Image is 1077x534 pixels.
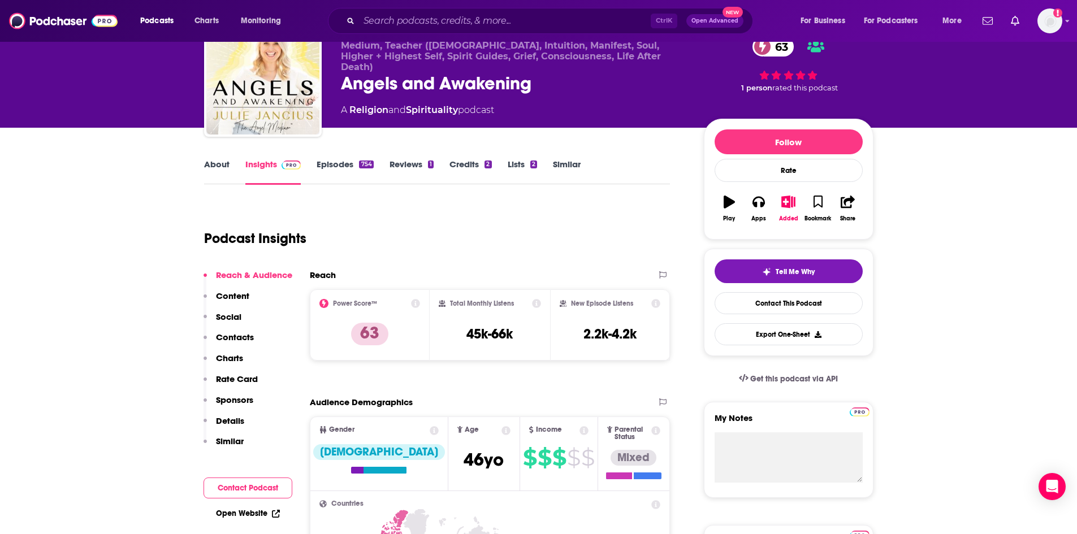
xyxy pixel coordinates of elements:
[978,11,997,31] a: Show notifications dropdown
[204,230,306,247] h1: Podcast Insights
[750,374,838,384] span: Get this podcast via API
[204,290,249,311] button: Content
[538,449,551,467] span: $
[1039,473,1066,500] div: Open Intercom Messenger
[187,12,226,30] a: Charts
[530,160,537,168] div: 2
[571,299,633,307] h2: New Episode Listens
[216,353,243,363] p: Charts
[691,18,738,24] span: Open Advanced
[216,394,253,405] p: Sponsors
[317,159,373,185] a: Episodes754
[741,84,772,92] span: 1 person
[764,37,794,57] span: 63
[351,323,388,345] p: 63
[406,105,458,115] a: Spirituality
[140,13,174,29] span: Podcasts
[341,29,668,72] span: [PERSON_NAME]: Spiritual Guide, Intuitive [PERSON_NAME], Psychic Medium, Teacher ([DEMOGRAPHIC_DA...
[216,290,249,301] p: Content
[313,444,445,460] div: [DEMOGRAPHIC_DATA]
[204,270,292,290] button: Reach & Audience
[744,188,773,229] button: Apps
[715,292,863,314] a: Contact This Podcast
[751,215,766,222] div: Apps
[864,13,918,29] span: For Podcasters
[942,13,962,29] span: More
[523,449,537,467] span: $
[204,477,292,498] button: Contact Podcast
[773,188,803,229] button: Added
[204,394,253,415] button: Sponsors
[333,299,377,307] h2: Power Score™
[686,14,743,28] button: Open AdvancedNew
[723,215,735,222] div: Play
[583,325,637,342] h3: 2.2k-4.2k
[801,13,845,29] span: For Business
[216,311,241,322] p: Social
[310,270,336,280] h2: Reach
[233,12,296,30] button: open menu
[464,449,504,471] span: 46 yo
[204,374,258,394] button: Rate Card
[752,37,794,57] a: 63
[132,12,188,30] button: open menu
[723,7,743,18] span: New
[1037,8,1062,33] img: User Profile
[9,10,118,32] img: Podchaser - Follow, Share and Rate Podcasts
[216,436,244,446] p: Similar
[715,129,863,154] button: Follow
[388,105,406,115] span: and
[536,426,562,433] span: Income
[341,103,494,117] div: A podcast
[428,160,434,168] div: 1
[508,159,537,185] a: Lists2
[762,267,771,276] img: tell me why sparkle
[216,332,254,342] p: Contacts
[204,436,244,457] button: Similar
[216,270,292,280] p: Reach & Audience
[1037,8,1062,33] button: Show profile menu
[206,21,319,134] img: Angels and Awakening
[485,160,491,168] div: 2
[359,12,651,30] input: Search podcasts, credits, & more...
[359,160,373,168] div: 754
[715,323,863,345] button: Export One-Sheet
[552,449,566,467] span: $
[329,426,354,433] span: Gender
[779,215,798,222] div: Added
[730,365,847,393] a: Get this podcast via API
[449,159,491,185] a: Credits2
[1006,11,1024,31] a: Show notifications dropdown
[282,160,301,170] img: Podchaser Pro
[216,415,244,426] p: Details
[339,8,764,34] div: Search podcasts, credits, & more...
[567,449,580,467] span: $
[611,450,656,466] div: Mixed
[216,509,280,518] a: Open Website
[390,159,434,185] a: Reviews1
[1037,8,1062,33] span: Logged in as mmullin
[581,449,594,467] span: $
[615,426,650,441] span: Parental Status
[204,353,243,374] button: Charts
[204,311,241,332] button: Social
[204,332,254,353] button: Contacts
[331,500,364,507] span: Countries
[715,259,863,283] button: tell me why sparkleTell Me Why
[465,426,479,433] span: Age
[1053,8,1062,18] svg: Add a profile image
[715,413,863,432] label: My Notes
[310,397,413,407] h2: Audience Demographics
[840,215,855,222] div: Share
[935,12,976,30] button: open menu
[715,159,863,182] div: Rate
[803,188,833,229] button: Bookmark
[850,407,870,416] img: Podchaser Pro
[704,29,873,99] div: 63 1 personrated this podcast
[776,267,815,276] span: Tell Me Why
[804,215,831,222] div: Bookmark
[349,105,388,115] a: Religion
[833,188,862,229] button: Share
